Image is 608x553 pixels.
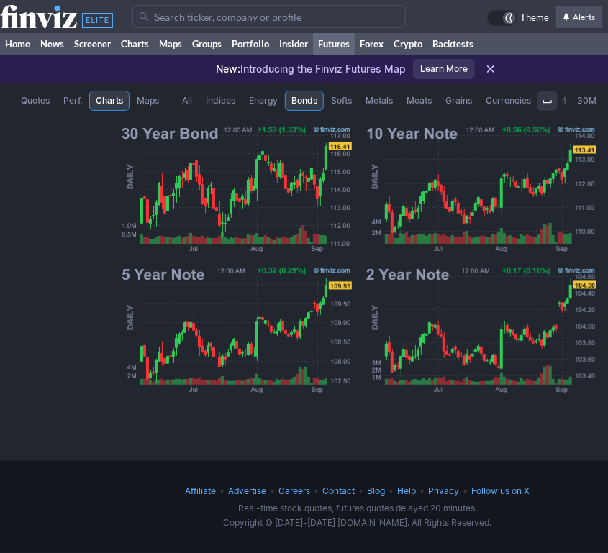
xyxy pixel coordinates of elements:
[96,93,123,108] span: Charts
[269,485,277,496] span: •
[14,91,56,111] a: Quotes
[486,93,531,108] span: Currencies
[323,485,355,496] a: Contact
[537,91,558,111] button: Interval
[89,91,130,111] a: Charts
[363,265,596,395] img: 2 Year Note Chart Daily
[242,91,284,111] a: Energy
[182,93,192,108] span: All
[398,485,417,496] a: Help
[572,91,602,111] a: 30M
[325,91,358,111] a: Softs
[57,91,89,111] a: Perf.
[368,485,386,496] a: Blog
[400,91,438,111] a: Meats
[186,485,217,496] a: Affiliate
[429,485,460,496] a: Privacy
[216,63,240,75] span: New:
[479,91,537,111] a: Currencies
[355,33,389,55] a: Forex
[206,93,235,108] span: Indices
[363,124,596,254] img: 10 Year Note Chart Daily
[413,59,475,79] a: Learn More
[388,485,396,496] span: •
[366,93,393,108] span: Metals
[556,6,602,29] a: Alerts
[199,91,242,111] a: Indices
[63,93,82,108] span: Perf.
[137,93,159,108] span: Maps
[229,485,267,496] a: Advertise
[154,33,187,55] a: Maps
[132,5,406,28] input: Search
[116,33,154,55] a: Charts
[472,485,530,496] a: Follow us on X
[439,91,478,111] a: Grains
[119,124,352,254] img: 30 Year Bond Chart Daily
[176,91,199,111] a: All
[69,33,116,55] a: Screener
[331,93,352,108] span: Softs
[291,93,317,108] span: Bonds
[462,485,470,496] span: •
[227,33,274,55] a: Portfolio
[427,33,478,55] a: Backtests
[249,93,278,108] span: Energy
[313,33,355,55] a: Futures
[419,485,427,496] span: •
[187,33,227,55] a: Groups
[21,93,50,108] span: Quotes
[358,485,366,496] span: •
[313,485,321,496] span: •
[445,93,472,108] span: Grains
[279,485,311,496] a: Careers
[274,33,313,55] a: Insider
[130,91,165,111] a: Maps
[487,10,549,26] a: Theme
[577,95,596,106] span: 30M
[407,93,432,108] span: Meats
[216,62,406,76] p: Introducing the Finviz Futures Map
[389,33,427,55] a: Crypto
[359,91,399,111] a: Metals
[520,10,549,26] span: Theme
[285,91,324,111] a: Bonds
[119,265,352,395] img: 5 Year Note Chart Daily
[35,33,69,55] a: News
[219,485,227,496] span: •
